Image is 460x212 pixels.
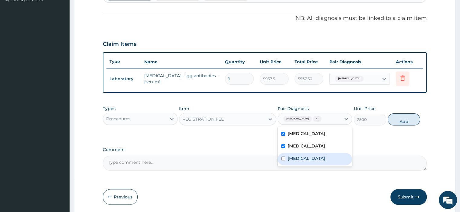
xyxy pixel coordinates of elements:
div: REGISTRATION FEE [182,116,224,122]
span: + 1 [313,116,321,122]
td: Laboratory [106,73,141,84]
div: Procedures [106,116,130,122]
span: [MEDICAL_DATA] [283,116,312,122]
span: [MEDICAL_DATA] [335,76,364,82]
label: [MEDICAL_DATA] [288,143,325,149]
h3: Claim Items [103,41,136,48]
img: d_794563401_company_1708531726252_794563401 [11,30,24,45]
label: Item [179,106,189,112]
th: Name [141,56,222,68]
th: Actions [393,56,423,68]
th: Unit Price [257,56,292,68]
th: Pair Diagnosis [326,56,393,68]
label: [MEDICAL_DATA] [288,155,325,161]
label: [MEDICAL_DATA] [288,131,325,137]
th: Total Price [292,56,326,68]
td: [MEDICAL_DATA] - igg antibodies - [serum] [141,70,222,88]
div: Minimize live chat window [99,3,114,17]
div: Chat with us now [31,34,102,42]
label: Unit Price [354,106,376,112]
label: Comment [103,147,426,152]
label: Pair Diagnosis [278,106,309,112]
button: Submit [390,189,427,205]
th: Quantity [222,56,257,68]
button: Add [388,113,420,125]
textarea: Type your message and hit 'Enter' [3,145,115,166]
th: Type [106,56,141,67]
button: Previous [103,189,138,205]
p: NB: All diagnosis must be linked to a claim item [103,14,426,22]
label: Types [103,106,116,111]
span: We're online! [35,66,83,127]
